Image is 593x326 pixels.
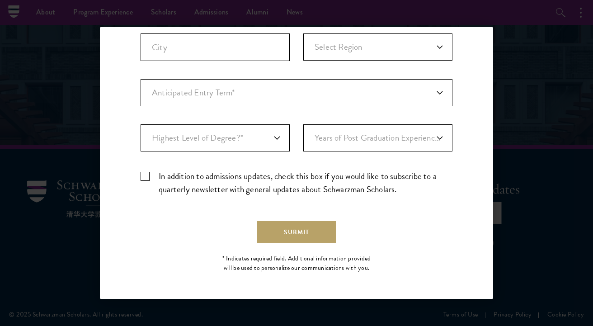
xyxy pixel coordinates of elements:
[141,124,290,151] div: Highest Level of Degree?*
[219,254,375,273] div: * Indicates required field. Additional information provided will be used to personalize our commu...
[141,170,452,196] div: Check this box to receive a quarterly newsletter with general updates about Schwarzman Scholars.
[141,33,290,61] input: City
[257,221,336,243] button: Submit
[141,170,452,196] label: In addition to admissions updates, check this box if you would like to subscribe to a quarterly n...
[303,124,452,151] div: Years of Post Graduation Experience?*
[141,79,452,106] div: Anticipated Entry Term*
